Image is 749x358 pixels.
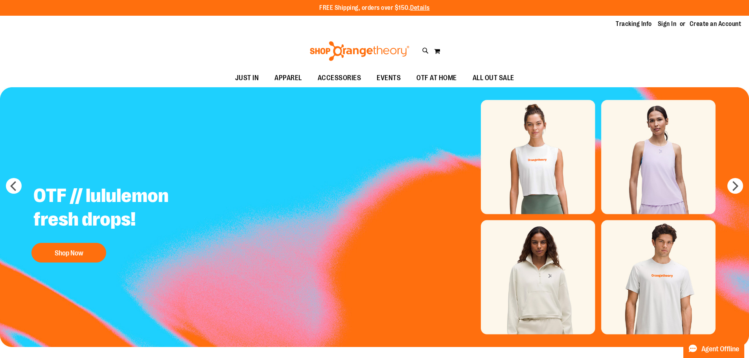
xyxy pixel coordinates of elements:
[616,20,652,28] a: Tracking Info
[28,178,223,239] h2: OTF // lululemon fresh drops!
[416,69,457,87] span: OTF AT HOME
[690,20,742,28] a: Create an Account
[6,178,22,194] button: prev
[410,4,430,11] a: Details
[319,4,430,13] p: FREE Shipping, orders over $150.
[473,69,514,87] span: ALL OUT SALE
[318,69,361,87] span: ACCESSORIES
[658,20,677,28] a: Sign In
[727,178,743,194] button: next
[31,243,106,263] button: Shop Now
[701,345,739,353] span: Agent Offline
[28,178,223,266] a: OTF // lululemon fresh drops! Shop Now
[683,340,744,358] button: Agent Offline
[235,69,259,87] span: JUST IN
[377,69,401,87] span: EVENTS
[274,69,302,87] span: APPAREL
[309,41,410,61] img: Shop Orangetheory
